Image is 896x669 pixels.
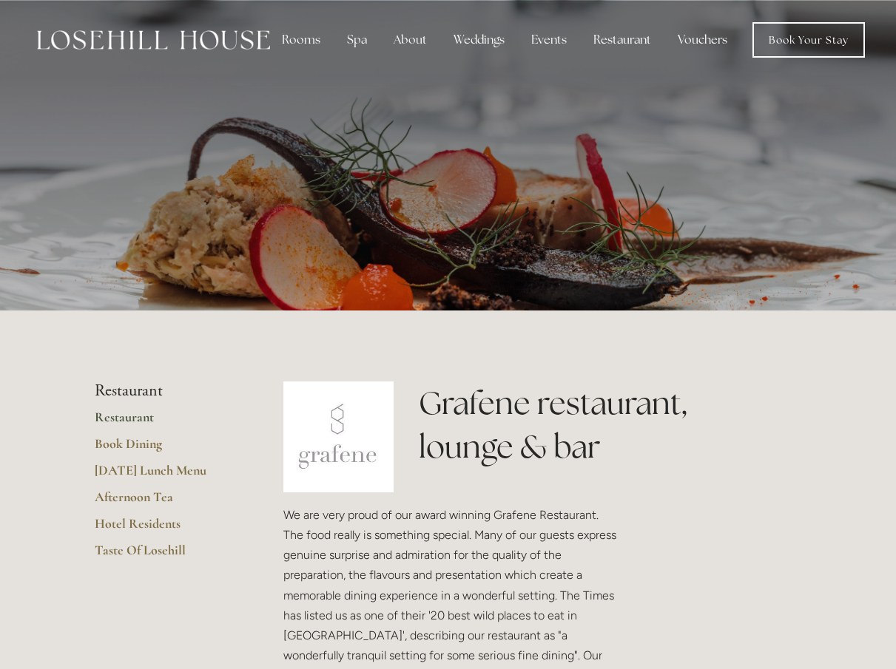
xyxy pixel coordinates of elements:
li: Restaurant [95,381,236,401]
div: Weddings [442,25,516,55]
a: Book Dining [95,435,236,462]
a: Hotel Residents [95,515,236,542]
a: [DATE] Lunch Menu [95,462,236,489]
div: About [382,25,439,55]
div: Rooms [270,25,332,55]
div: Restaurant [582,25,663,55]
a: Vouchers [666,25,739,55]
a: Book Your Stay [752,22,865,58]
a: Afternoon Tea [95,489,236,515]
div: Events [519,25,579,55]
h1: Grafene restaurant, lounge & bar [419,381,801,469]
a: Taste Of Losehill [95,542,236,568]
img: grafene.jpg [283,381,394,492]
img: Losehill House [37,30,270,50]
a: Restaurant [95,409,236,435]
div: Spa [335,25,379,55]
